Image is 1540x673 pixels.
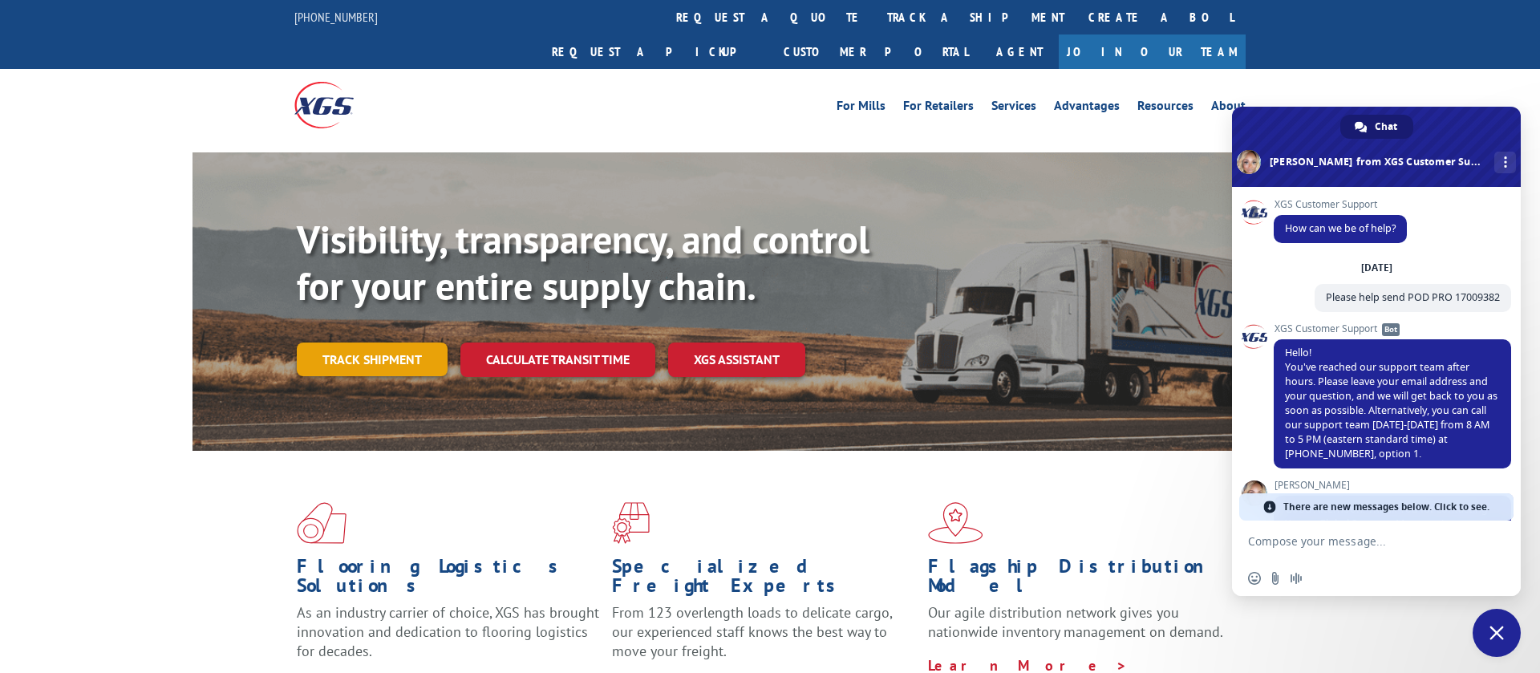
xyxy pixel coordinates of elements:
[1285,221,1396,235] span: How can we be of help?
[1340,115,1413,139] div: Chat
[772,34,980,69] a: Customer Portal
[1054,99,1120,117] a: Advantages
[612,502,650,544] img: xgs-icon-focused-on-flooring-red
[668,343,805,377] a: XGS ASSISTANT
[460,343,655,377] a: Calculate transit time
[1059,34,1246,69] a: Join Our Team
[1248,572,1261,585] span: Insert an emoji
[297,502,346,544] img: xgs-icon-total-supply-chain-intelligence-red
[1137,99,1193,117] a: Resources
[1290,572,1303,585] span: Audio message
[980,34,1059,69] a: Agent
[1248,534,1469,549] textarea: Compose your message...
[540,34,772,69] a: Request a pickup
[1473,609,1521,657] div: Close chat
[837,99,885,117] a: For Mills
[1326,290,1500,304] span: Please help send POD PRO 17009382
[294,9,378,25] a: [PHONE_NUMBER]
[1274,199,1407,210] span: XGS Customer Support
[1494,152,1516,173] div: More channels
[928,557,1231,603] h1: Flagship Distribution Model
[1211,99,1246,117] a: About
[928,603,1223,641] span: Our agile distribution network gives you nationwide inventory management on demand.
[297,557,600,603] h1: Flooring Logistics Solutions
[1382,323,1400,336] span: Bot
[612,557,915,603] h1: Specialized Freight Experts
[297,214,869,310] b: Visibility, transparency, and control for your entire supply chain.
[1285,346,1497,460] span: Hello! You've reached our support team after hours. Please leave your email address and your ques...
[297,603,599,660] span: As an industry carrier of choice, XGS has brought innovation and dedication to flooring logistics...
[297,343,448,376] a: Track shipment
[1274,323,1511,334] span: XGS Customer Support
[1269,572,1282,585] span: Send a file
[1274,480,1511,491] span: [PERSON_NAME]
[903,99,974,117] a: For Retailers
[991,99,1036,117] a: Services
[928,502,983,544] img: xgs-icon-flagship-distribution-model-red
[1283,493,1489,521] span: There are new messages below. Click to see.
[1361,263,1392,273] div: [DATE]
[1375,115,1397,139] span: Chat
